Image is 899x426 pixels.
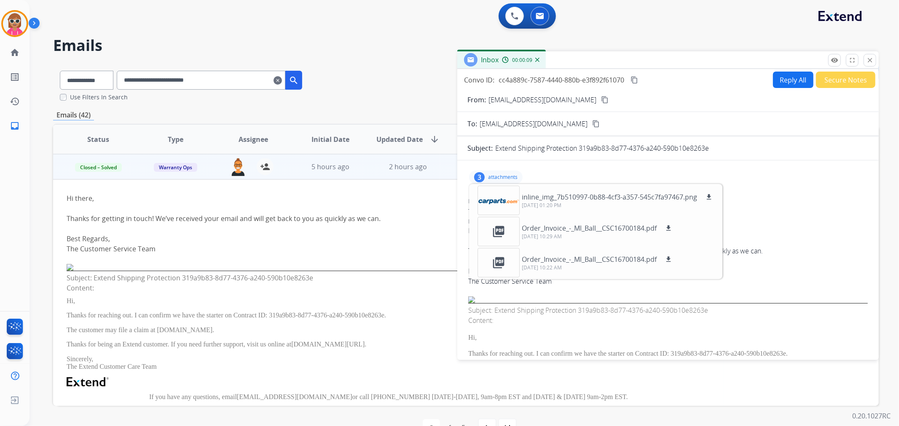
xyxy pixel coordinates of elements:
[70,93,128,101] label: Use Filters In Search
[592,120,600,128] mat-icon: content_copy
[480,119,588,129] span: [EMAIL_ADDRESS][DOMAIN_NAME]
[67,377,109,386] img: Extend Logo
[67,264,711,271] img: inline-img-be2536b0-79f2-4e1b-a8dc-24325a4ff74b@carparts
[67,312,711,319] p: Thanks for reaching out. I can confirm we have the starter on Contract ID: 319a9b83-8d77-4376-a24...
[665,224,672,232] mat-icon: download
[67,341,711,348] p: Thanks for being an Extend customer. If you need further support, visit us online at .
[773,72,813,88] button: Reply All
[239,134,268,144] span: Assignee
[631,76,638,84] mat-icon: content_copy
[474,172,485,182] div: 3
[3,12,27,35] img: avatar
[522,192,697,202] p: inline_img_7b510997-0b88-4cf3-a357-545c7fa97467.png
[831,56,838,64] mat-icon: remove_red_eye
[237,393,352,400] a: [EMAIL_ADDRESS][DOMAIN_NAME]
[468,197,868,205] div: From:
[53,110,94,120] p: Emails (42)
[467,95,486,105] p: From:
[522,223,657,233] p: Order_Invoice_-_Ml_Ball__CSC16700184.pdf
[87,134,109,144] span: Status
[467,143,493,153] p: Subject:
[230,158,247,176] img: agent-avatar
[852,411,891,421] p: 0.20.1027RC
[289,75,299,85] mat-icon: search
[10,48,20,58] mat-icon: home
[260,162,270,172] mat-icon: person_add
[10,96,20,106] mat-icon: history
[67,326,711,334] p: The customer may file a claim at [DOMAIN_NAME].
[311,134,349,144] span: Initial Date
[154,163,197,172] span: Warranty Ops
[467,119,477,129] p: To:
[468,207,868,216] div: To:
[848,56,856,64] mat-icon: fullscreen
[67,297,711,305] p: Hi,
[274,75,282,85] mat-icon: clear
[522,264,674,271] p: [DATE] 10:22 AM
[168,134,183,144] span: Type
[705,193,713,201] mat-icon: download
[601,96,609,104] mat-icon: content_copy
[488,174,518,181] p: attachments
[291,341,365,348] a: [DOMAIN_NAME][URL]
[468,334,868,341] p: Hi,
[376,134,423,144] span: Updated Date
[464,75,494,85] p: Convo ID:
[468,296,868,303] img: inline-img-be2536b0-79f2-4e1b-a8dc-24325a4ff74b@carparts
[512,57,532,64] span: 00:00:09
[522,202,714,209] p: [DATE] 01:20 PM
[10,121,20,131] mat-icon: inbox
[522,233,674,240] p: [DATE] 10:29 AM
[75,163,122,172] span: Closed – Solved
[389,162,427,171] span: 2 hours ago
[468,350,868,357] p: Thanks for reaching out. I can confirm we have the starter on Contract ID: 319a9b83-8d77-4376-a24...
[53,37,879,54] h2: Emails
[866,56,874,64] mat-icon: close
[492,225,505,238] mat-icon: picture_as_pdf
[488,95,596,105] p: [EMAIL_ADDRESS][DOMAIN_NAME]
[499,75,624,85] span: cc4a889c-7587-4440-880b-e3f892f61070
[429,134,440,144] mat-icon: arrow_downward
[665,256,672,263] mat-icon: download
[468,217,868,226] div: Date:
[492,256,505,269] mat-icon: picture_as_pdf
[522,254,657,264] p: Order_Invoice_-_Ml_Ball__CSC16700184.pdf
[495,143,709,153] p: Extend Shipping Protection 319a9b83-8d77-4376-a240-590b10e8263e
[311,162,349,171] span: 5 hours ago
[481,55,499,64] span: Inbox
[816,72,875,88] button: Secure Notes
[10,72,20,82] mat-icon: list_alt
[67,355,711,371] p: Sincerely, The Extend Customer Care Team
[67,393,711,401] p: If you have any questions, email or call [PHONE_NUMBER] [DATE]-[DATE], 9am-8pm EST and [DATE] & [...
